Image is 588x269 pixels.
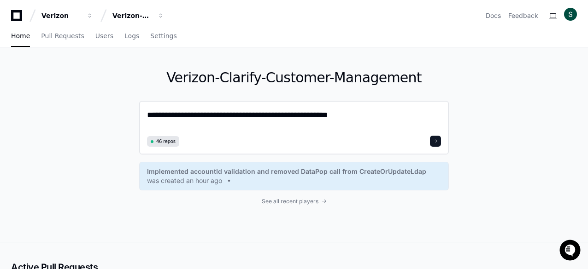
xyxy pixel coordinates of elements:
[9,69,26,85] img: 1736555170064-99ba0984-63c1-480f-8ee9-699278ef63ed
[147,167,441,185] a: Implemented accountId validation and removed DataPop call from CreateOrUpdateLdapwas created an h...
[11,26,30,47] a: Home
[150,26,176,47] a: Settings
[92,97,112,103] span: Pylon
[508,11,538,20] button: Feedback
[564,8,577,21] img: ACg8ocJJ9wOaTkeMauVrev4VLW_8tKmEluUeKNxptGL4V32TKRkCPQ=s96-c
[38,7,97,24] button: Verizon
[41,26,84,47] a: Pull Requests
[41,11,81,20] div: Verizon
[65,96,112,103] a: Powered byPylon
[124,33,139,39] span: Logs
[11,33,30,39] span: Home
[157,71,168,82] button: Start new chat
[95,26,113,47] a: Users
[156,138,176,145] span: 46 repos
[9,9,28,28] img: PlayerZero
[109,7,168,24] button: Verizon-Clarify-Customer-Management
[112,11,152,20] div: Verizon-Clarify-Customer-Management
[139,69,449,86] h1: Verizon-Clarify-Customer-Management
[262,198,318,205] span: See all recent players
[41,33,84,39] span: Pull Requests
[486,11,501,20] a: Docs
[124,26,139,47] a: Logs
[95,33,113,39] span: Users
[147,176,222,185] span: was created an hour ago
[31,69,151,78] div: Start new chat
[139,198,449,205] a: See all recent players
[150,33,176,39] span: Settings
[31,78,120,85] div: We're offline, we'll be back soon
[559,239,583,263] iframe: Open customer support
[9,37,168,52] div: Welcome
[147,167,426,176] span: Implemented accountId validation and removed DataPop call from CreateOrUpdateLdap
